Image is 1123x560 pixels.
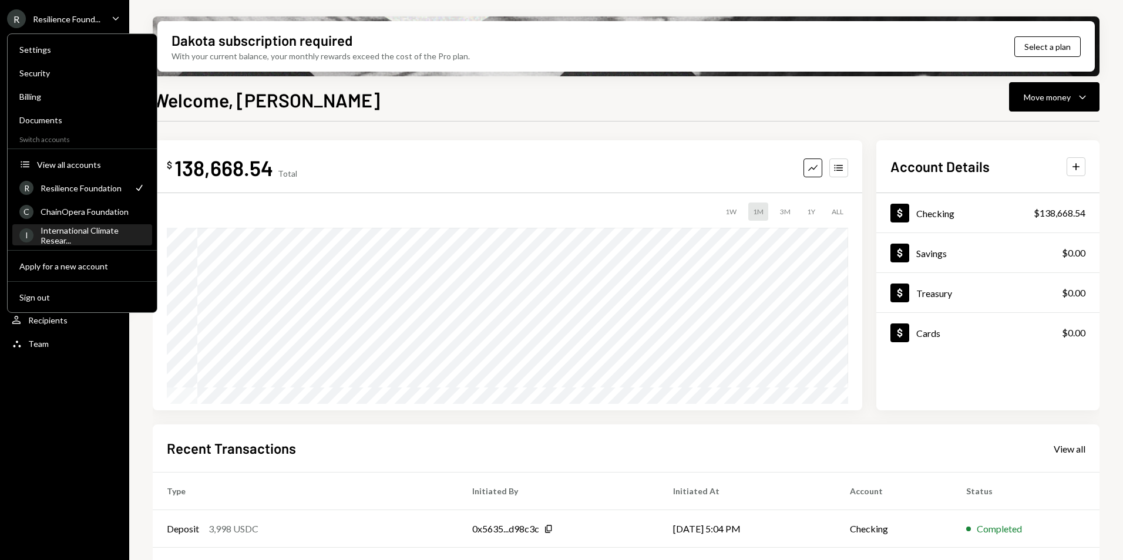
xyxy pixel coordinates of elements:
[890,157,990,176] h2: Account Details
[7,9,26,28] div: R
[153,88,380,112] h1: Welcome, [PERSON_NAME]
[174,154,273,181] div: 138,668.54
[209,522,258,536] div: 3,998 USDC
[12,39,152,60] a: Settings
[876,233,1100,272] a: Savings$0.00
[827,203,848,221] div: ALL
[167,438,296,458] h2: Recent Transactions
[659,510,836,548] td: [DATE] 5:04 PM
[1062,286,1085,300] div: $0.00
[916,248,947,259] div: Savings
[172,31,352,50] div: Dakota subscription required
[472,522,539,536] div: 0x5635...d98c3c
[28,315,68,325] div: Recipients
[876,273,1100,312] a: Treasury$0.00
[775,203,795,221] div: 3M
[802,203,820,221] div: 1Y
[7,309,122,330] a: Recipients
[12,86,152,107] a: Billing
[12,62,152,83] a: Security
[167,522,199,536] div: Deposit
[19,205,33,219] div: C
[19,68,145,78] div: Security
[977,522,1022,536] div: Completed
[1014,36,1081,57] button: Select a plan
[19,292,145,302] div: Sign out
[1062,246,1085,260] div: $0.00
[12,154,152,176] button: View all accounts
[1009,82,1100,112] button: Move money
[19,115,145,125] div: Documents
[153,473,458,510] th: Type
[1024,91,1071,103] div: Move money
[1062,326,1085,340] div: $0.00
[19,45,145,55] div: Settings
[19,92,145,102] div: Billing
[41,225,145,245] div: International Climate Resear...
[167,159,172,171] div: $
[458,473,659,510] th: Initiated By
[12,224,152,245] a: IInternational Climate Resear...
[7,333,122,354] a: Team
[19,261,145,271] div: Apply for a new account
[916,208,954,219] div: Checking
[659,473,836,510] th: Initiated At
[12,201,152,222] a: CChainOpera Foundation
[12,287,152,308] button: Sign out
[876,193,1100,232] a: Checking$138,668.54
[41,183,126,193] div: Resilience Foundation
[916,288,952,299] div: Treasury
[748,203,768,221] div: 1M
[876,313,1100,352] a: Cards$0.00
[28,339,49,349] div: Team
[836,510,952,548] td: Checking
[8,133,157,144] div: Switch accounts
[19,228,33,242] div: I
[721,203,741,221] div: 1W
[1054,442,1085,455] a: View all
[278,168,297,178] div: Total
[19,181,33,195] div: R
[1054,443,1085,455] div: View all
[952,473,1100,510] th: Status
[12,109,152,130] a: Documents
[41,207,145,217] div: ChainOpera Foundation
[37,160,145,170] div: View all accounts
[172,50,470,62] div: With your current balance, your monthly rewards exceed the cost of the Pro plan.
[836,473,952,510] th: Account
[12,256,152,277] button: Apply for a new account
[33,14,100,24] div: Resilience Found...
[1034,206,1085,220] div: $138,668.54
[916,328,940,339] div: Cards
